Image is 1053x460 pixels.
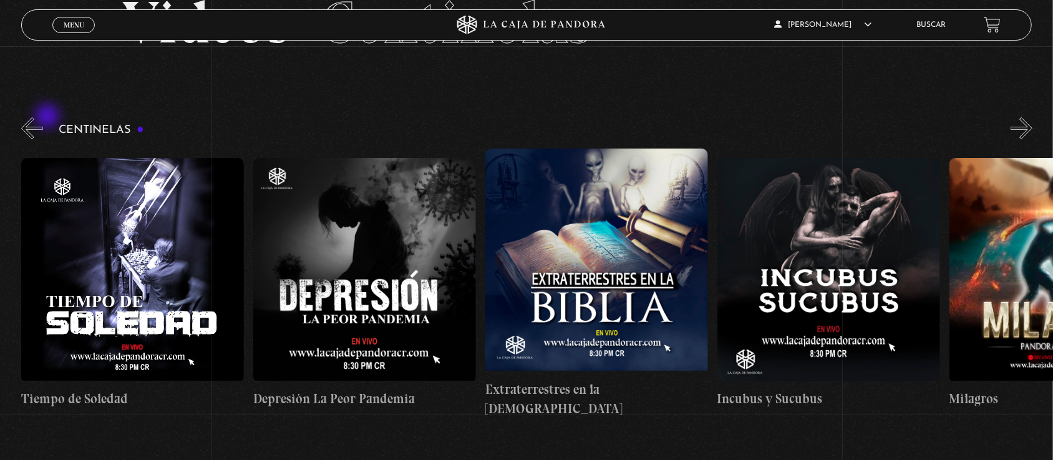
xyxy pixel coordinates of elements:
[59,32,89,41] span: Cerrar
[253,389,476,409] h4: Depresión La Peor Pandemia
[59,124,144,136] h3: Centinelas
[21,389,244,409] h4: Tiempo de Soledad
[717,389,940,409] h4: Incubus y Sucubus
[253,149,476,419] a: Depresión La Peor Pandemia
[485,149,708,419] a: Extraterrestres en la [DEMOGRAPHIC_DATA]
[1011,117,1032,139] button: Next
[984,16,1001,33] a: View your shopping cart
[917,21,946,29] a: Buscar
[775,21,872,29] span: [PERSON_NAME]
[485,379,708,419] h4: Extraterrestres en la [DEMOGRAPHIC_DATA]
[21,117,43,139] button: Previous
[717,149,940,419] a: Incubus y Sucubus
[64,21,84,29] span: Menu
[21,149,244,419] a: Tiempo de Soledad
